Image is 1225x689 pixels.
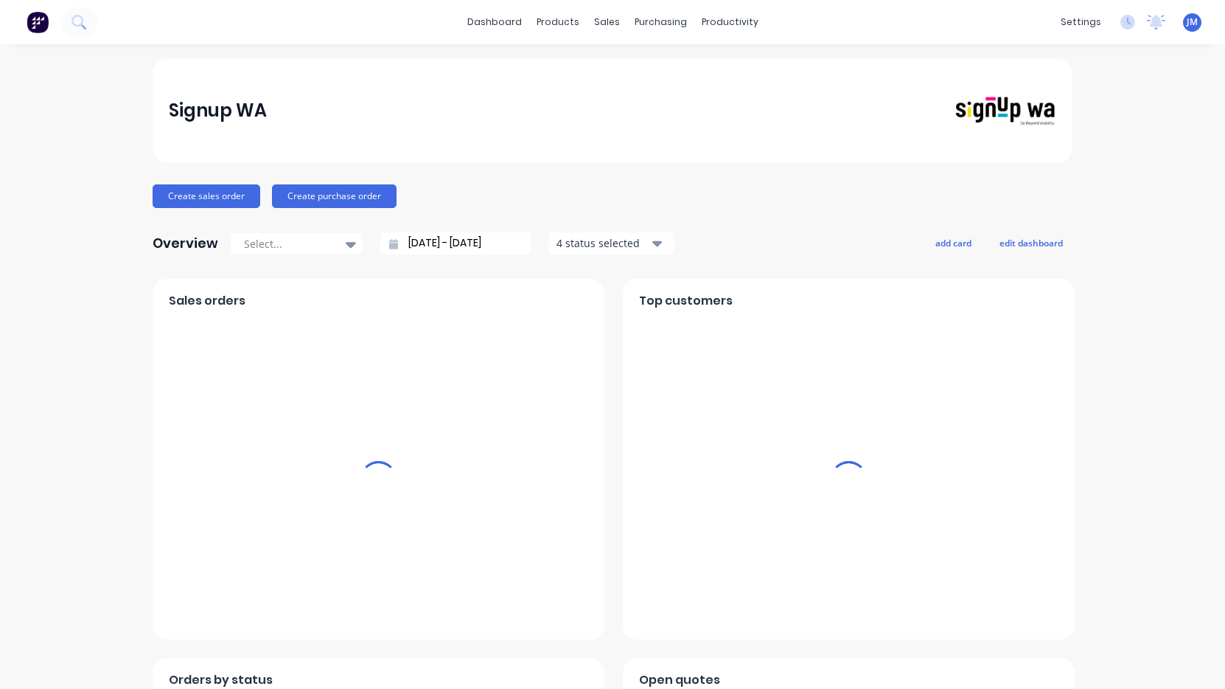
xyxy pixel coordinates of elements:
[627,11,694,33] div: purchasing
[169,96,267,125] div: Signup WA
[27,11,49,33] img: Factory
[926,233,981,252] button: add card
[953,95,1056,127] img: Signup WA
[169,671,273,689] span: Orders by status
[548,232,674,255] button: 4 status selected
[694,11,766,33] div: productivity
[169,292,245,310] span: Sales orders
[639,292,733,310] span: Top customers
[153,229,218,258] div: Overview
[556,235,649,251] div: 4 status selected
[639,671,720,689] span: Open quotes
[990,233,1072,252] button: edit dashboard
[587,11,627,33] div: sales
[153,184,260,208] button: Create sales order
[1053,11,1109,33] div: settings
[529,11,587,33] div: products
[1187,15,1198,29] span: JM
[272,184,397,208] button: Create purchase order
[460,11,529,33] a: dashboard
